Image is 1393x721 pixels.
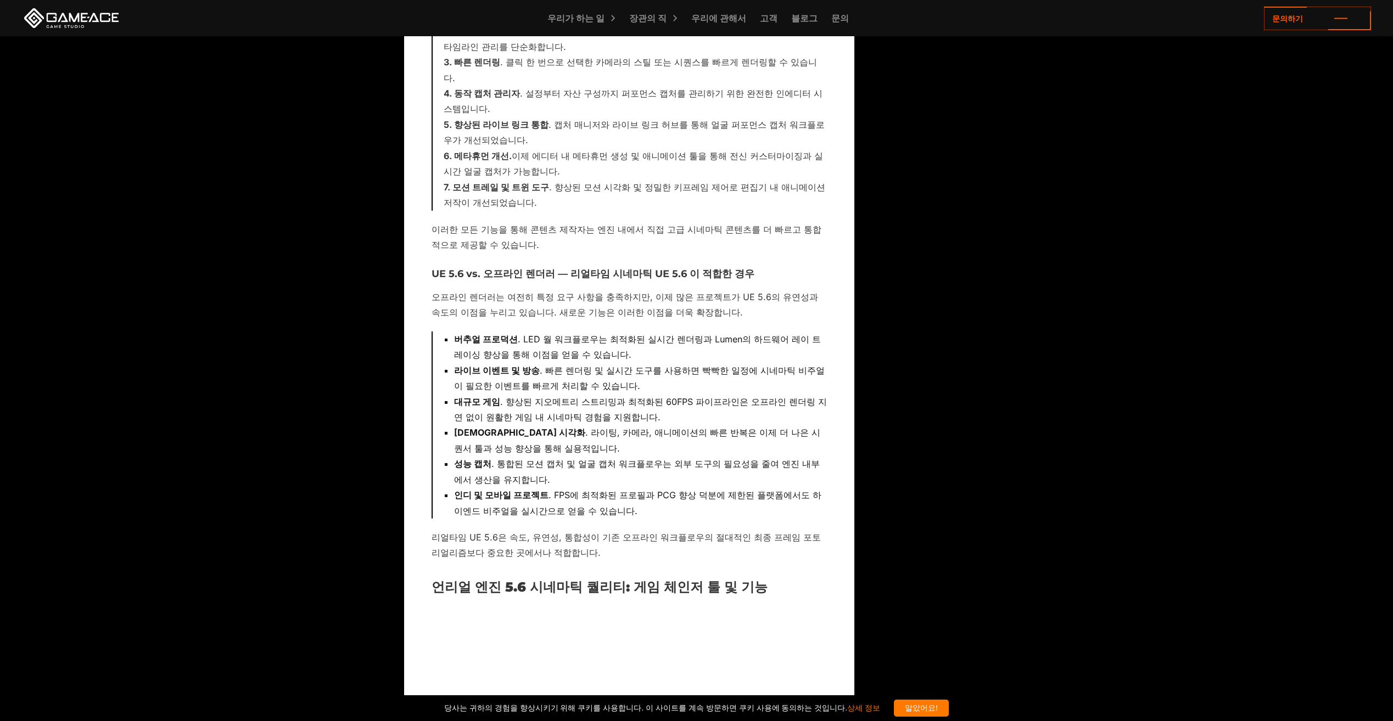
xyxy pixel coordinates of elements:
[1264,7,1371,30] a: 문의하기
[454,394,827,425] li: . 향상된 지오메트리 스트리밍과 최적화된 60FPS 파이프라인은 오프라인 렌더링 지연 없이 원활한 게임 내 시네마틱 경험을 지원합니다.
[452,182,549,193] strong: 모션 트레일 및 트윈 도구
[454,458,491,469] strong: 성능 캡처
[454,88,520,99] strong: 동작 캡처 관리자
[760,13,777,24] font: 고객
[444,23,827,54] li: 새로운 탐색 도구, 상대 오디오 크기 조정 및 향상된 실시간 오디오 스크러빙은 타임라인 관리를 단순화합니다.
[444,179,827,211] li: . 향상된 모션 시각화 및 정밀한 키프레임 제어로 편집기 내 애니메이션 저작이 개선되었습니다.
[454,487,827,519] li: . FPS에 최적화된 프로필과 PCG 향상 덕분에 제한된 플랫폼에서도 하이엔드 비주얼을 실시간으로 얻을 수 있습니다.
[454,334,518,345] strong: 버추얼 프로덕션
[432,222,827,253] p: 이러한 모든 기능을 통해 콘텐츠 제작자는 엔진 내에서 직접 고급 시네마틱 콘텐츠를 더 빠르고 통합적으로 제공할 수 있습니다.
[432,289,827,320] p: 오프라인 렌더러는 여전히 특정 요구 사항을 충족하지만, 이제 많은 프로젝트가 UE 5.6의 유연성과 속도의 이점을 누리고 있습니다. 새로운 기능은 이러한 이점을 더욱 확장합니다.
[454,150,512,161] strong: 메타휴먼 개선.
[444,117,827,148] li: . 캡처 매니저와 라이브 링크 허브를 통해 얼굴 퍼포먼스 캡처 워크플로우가 개선되었습니다.
[454,456,827,487] li: . 통합된 모션 캡처 및 얼굴 캡처 워크플로우는 외부 도구의 필요성을 줄여 엔진 내부에서 생산을 유지합니다.
[444,703,880,712] font: 당사는 귀하의 경험을 향상시키기 위해 쿠키를 사용합니다. 이 사이트를 계속 방문하면 쿠키 사용에 동의하는 것입니다.
[791,13,818,24] font: 블로그
[454,425,827,456] li: . 라이팅, 카메라, 애니메이션의 빠른 반복은 이제 더 나은 시퀀서 툴과 성능 향상을 통해 실용적입니다.
[847,703,880,712] a: 상세 정보
[454,489,549,500] strong: 인디 및 모바일 프로젝트
[454,331,827,363] li: . LED 월 워크플로우는 최적화된 실시간 렌더링과 Lumen의 하드웨어 레이 트레이싱 향상을 통해 이점을 얻을 수 있습니다.
[444,86,827,117] li: . 설정부터 자산 구성까지 퍼포먼스 캡처를 관리하기 위한 완전한 인에디터 시스템입니다.
[454,119,549,130] strong: 향상된 라이브 링크 통합
[831,13,849,24] font: 문의
[547,13,605,24] font: 우리가 하는 일
[629,13,667,24] font: 장관의 직
[444,148,827,179] li: 이제 에디터 내 메타휴먼 생성 및 애니메이션 툴을 통해 전신 커스터마이징과 실시간 얼굴 캡처가 가능합니다.
[454,57,500,67] strong: 빠른 렌더링
[691,13,746,24] font: 우리에 관해서
[894,700,949,717] div: 알았어요!
[432,269,827,280] h3: UE 5.6 vs. 오프라인 렌더러 — 리얼타임 시네마틱 UE 5.6 이 적합한 경우
[444,54,827,86] li: . 클릭 한 번으로 선택한 카메라의 스틸 또는 시퀀스를 빠르게 렌더링할 수 있습니다.
[454,365,540,376] strong: 라이브 이벤트 및 방송
[454,363,827,394] li: . 빠른 렌더링 및 실시간 도구를 사용하면 빡빡한 일정에 시네마틱 비주얼이 필요한 이벤트를 빠르게 처리할 수 있습니다.
[454,396,500,407] strong: 대규모 게임
[432,530,827,561] p: 리얼타임 UE 5.6은 속도, 유연성, 통합성이 기존 오프라인 워크플로우의 절대적인 최종 프레임 포토리얼리즘보다 중요한 곳에서나 적합합니다.
[454,427,585,438] strong: [DEMOGRAPHIC_DATA] 시각화
[432,580,827,594] h2: 언리얼 엔진 5.6 시네마틱 퀄리티: 게임 체인저 툴 및 기능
